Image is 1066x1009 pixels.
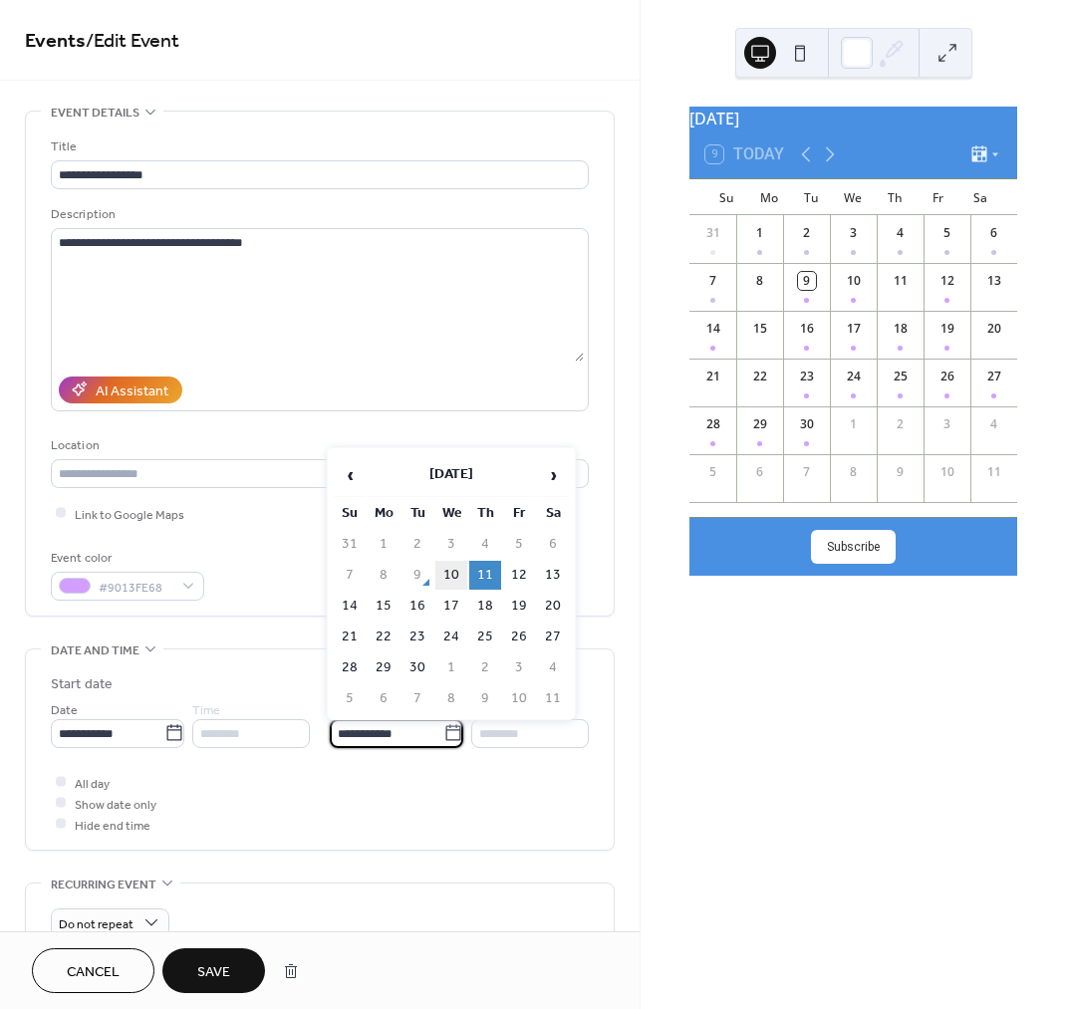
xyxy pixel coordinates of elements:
[368,684,400,713] td: 6
[798,368,816,385] div: 23
[811,530,896,564] button: Subscribe
[334,561,366,590] td: 7
[751,272,769,290] div: 8
[845,224,863,242] div: 3
[75,773,110,794] span: All day
[368,499,400,528] th: Mo
[938,368,956,385] div: 26
[435,592,467,621] td: 17
[892,224,910,242] div: 4
[892,415,910,433] div: 2
[704,368,722,385] div: 21
[537,561,569,590] td: 13
[798,415,816,433] div: 30
[368,592,400,621] td: 15
[537,653,569,682] td: 4
[845,320,863,338] div: 17
[704,320,722,338] div: 14
[368,530,400,559] td: 1
[59,377,182,403] button: AI Assistant
[985,463,1003,481] div: 11
[503,561,535,590] td: 12
[401,561,433,590] td: 9
[704,224,722,242] div: 31
[917,179,958,215] div: Fr
[798,463,816,481] div: 7
[503,623,535,651] td: 26
[503,684,535,713] td: 10
[704,272,722,290] div: 7
[892,368,910,385] div: 25
[845,272,863,290] div: 10
[401,592,433,621] td: 16
[334,592,366,621] td: 14
[334,499,366,528] th: Su
[435,684,467,713] td: 8
[334,684,366,713] td: 5
[75,794,156,815] span: Show date only
[845,368,863,385] div: 24
[335,455,365,495] span: ‹
[435,499,467,528] th: We
[747,179,789,215] div: Mo
[401,530,433,559] td: 2
[368,653,400,682] td: 29
[469,530,501,559] td: 4
[192,699,220,720] span: Time
[469,499,501,528] th: Th
[469,684,501,713] td: 9
[959,179,1001,215] div: Sa
[25,22,86,61] a: Events
[469,623,501,651] td: 25
[832,179,874,215] div: We
[537,623,569,651] td: 27
[469,653,501,682] td: 2
[938,224,956,242] div: 5
[51,875,156,895] span: Recurring event
[51,640,139,661] span: Date and time
[537,592,569,621] td: 20
[875,179,917,215] div: Th
[435,623,467,651] td: 24
[368,561,400,590] td: 8
[334,653,366,682] td: 28
[67,962,120,983] span: Cancel
[845,415,863,433] div: 1
[99,577,172,598] span: #9013FE68
[469,561,501,590] td: 11
[51,548,200,569] div: Event color
[471,699,499,720] span: Time
[334,623,366,651] td: 21
[985,415,1003,433] div: 4
[51,435,585,456] div: Location
[503,592,535,621] td: 19
[938,463,956,481] div: 10
[32,948,154,993] button: Cancel
[892,463,910,481] div: 9
[503,653,535,682] td: 3
[985,272,1003,290] div: 13
[938,415,956,433] div: 3
[790,179,832,215] div: Tu
[401,684,433,713] td: 7
[845,463,863,481] div: 8
[751,368,769,385] div: 22
[751,320,769,338] div: 15
[162,948,265,993] button: Save
[503,530,535,559] td: 5
[705,179,747,215] div: Su
[75,504,184,525] span: Link to Google Maps
[51,136,585,157] div: Title
[334,530,366,559] td: 31
[751,463,769,481] div: 6
[689,107,1017,130] div: [DATE]
[537,530,569,559] td: 6
[537,684,569,713] td: 11
[798,320,816,338] div: 16
[538,455,568,495] span: ›
[892,272,910,290] div: 11
[435,561,467,590] td: 10
[75,815,150,836] span: Hide end time
[704,463,722,481] div: 5
[96,380,168,401] div: AI Assistant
